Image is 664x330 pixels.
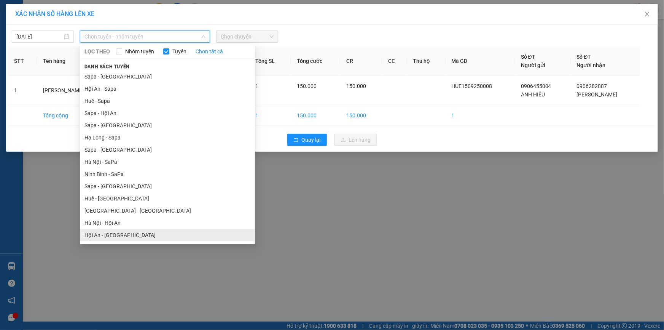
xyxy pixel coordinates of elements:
th: Tổng SL [249,46,291,76]
th: Tên hàng [37,46,106,76]
span: LỌC THEO [84,47,110,56]
span: Tuyến [169,47,189,56]
td: 1 [8,76,37,105]
span: 150.000 [297,83,317,89]
th: Mã GD [446,46,515,76]
span: ↔ [GEOGRAPHIC_DATA] [30,45,88,56]
button: rollbackQuay lại [287,134,327,146]
span: rollback [293,137,299,143]
span: Chọn chuyến [221,31,274,42]
li: [GEOGRAPHIC_DATA] - [GEOGRAPHIC_DATA] [80,205,255,217]
span: Nhóm tuyến [122,47,157,56]
span: HUE1509250008 [452,83,492,89]
span: Chọn tuyến - nhóm tuyến [84,31,205,42]
a: Chọn tất cả [196,47,223,56]
span: Người nhận [577,62,606,68]
td: 1 [446,105,515,126]
li: Sapa - [GEOGRAPHIC_DATA] [80,144,255,156]
th: Tổng cước [291,46,340,76]
button: Close [637,4,658,25]
input: 15/09/2025 [16,32,62,41]
button: uploadLên hàng [334,134,377,146]
span: [PERSON_NAME] [577,91,618,98]
span: ANH HIẾU [521,91,545,98]
li: Hà Nội - SaPa [80,156,255,168]
span: close [644,11,650,17]
span: down [201,34,206,39]
span: Danh sách tuyến [80,63,134,70]
td: Tổng cộng [37,105,106,126]
span: ↔ [GEOGRAPHIC_DATA] [28,38,88,56]
td: 1 [249,105,291,126]
span: SAPA, LÀO CAI ↔ [GEOGRAPHIC_DATA] [28,32,88,56]
th: STT [8,46,37,76]
li: Ninh Bình - SaPa [80,168,255,180]
th: CC [382,46,407,76]
li: Hội An - [GEOGRAPHIC_DATA] [80,229,255,241]
li: Huế - [GEOGRAPHIC_DATA] [80,192,255,205]
span: Số ĐT [577,54,591,60]
li: Hạ Long - Sapa [80,131,255,144]
span: 0906455004 [521,83,551,89]
img: logo [4,22,23,59]
span: Số ĐT [521,54,535,60]
th: CR [340,46,382,76]
strong: CHUYỂN PHÁT NHANH HK BUSLINES [32,6,84,31]
span: XÁC NHẬN SỐ HÀNG LÊN XE [15,10,94,18]
span: 0906282887 [577,83,607,89]
span: Quay lại [302,136,321,144]
li: Sapa - [GEOGRAPHIC_DATA] [80,70,255,83]
li: Hà Nội - Hội An [80,217,255,229]
li: Sapa - [GEOGRAPHIC_DATA] [80,119,255,131]
span: Người gửi [521,62,545,68]
li: Sapa - Hội An [80,107,255,119]
td: 150.000 [340,105,382,126]
td: 150.000 [291,105,340,126]
th: Thu hộ [407,46,446,76]
span: 150.000 [346,83,366,89]
span: 1 [255,83,258,89]
li: Huế - Sapa [80,95,255,107]
li: Sapa - [GEOGRAPHIC_DATA] [80,180,255,192]
li: Hội An - Sapa [80,83,255,95]
span: HUE1509250008 [93,39,144,47]
td: [PERSON_NAME] [37,76,106,105]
